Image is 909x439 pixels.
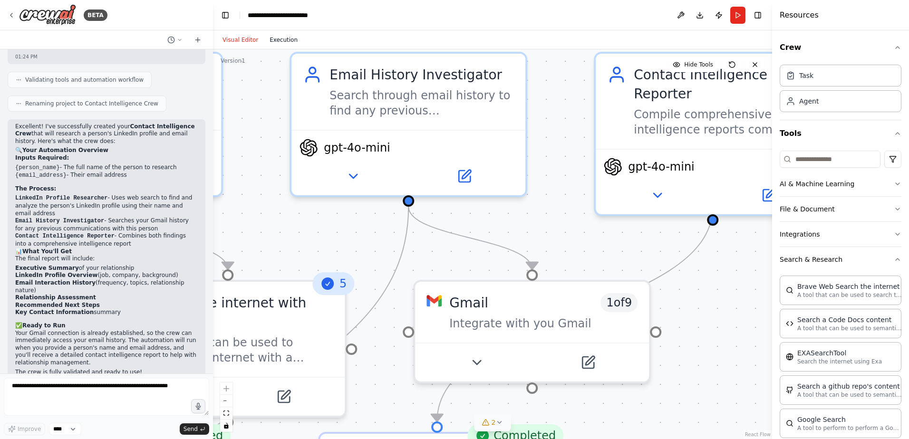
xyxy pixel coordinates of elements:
g: Edge from 8e91253b-f7fe-468d-9759-a4df3bb638f0 to d12ffaba-a0a4-40ce-94a0-1c380f88c8e5 [427,207,722,421]
img: GithubSearchTool [786,386,793,394]
button: Start a new chat [190,34,205,46]
li: - Uses web search to find and analyze the person's LinkedIn profile using their name and email ad... [15,194,198,217]
p: Search the internet using Exa [797,358,882,365]
div: Crew [780,61,901,120]
div: Search a Code Docs content [797,315,902,324]
button: File & Document [780,197,901,221]
h2: ✅ [15,322,198,330]
span: gpt-4o-mini [324,140,390,155]
h4: Resources [780,10,819,21]
li: (job, company, background) [15,272,198,279]
li: (frequency, topics, relationship nature) [15,279,198,294]
button: Visual Editor [217,34,264,46]
code: Contact Intelligence Reporter [15,233,115,239]
div: Integrate with you Gmail [449,316,638,331]
a: React Flow attribution [745,432,771,437]
span: 2 [492,418,496,427]
div: Email History Investigator [329,65,514,84]
img: CodeDocsSearchTool [786,320,793,327]
p: A tool to perform to perform a Google search with a search_query. [797,424,902,432]
button: 2 [474,414,511,431]
li: summary [15,309,198,316]
strong: The Process: [15,185,56,192]
span: Send [184,425,198,433]
button: Open in side panel [410,165,518,188]
div: Agent [799,96,819,106]
div: Email History InvestigatorSearch through email history to find any previous communications with {... [290,52,527,197]
button: Integrations [780,222,901,247]
button: zoom out [220,395,232,407]
img: SerpApiGoogleSearchTool [786,420,793,427]
img: BraveSearchTool [786,286,793,294]
p: A tool that can be used to search the internet with a search_query. [797,291,902,299]
button: Crew [780,34,901,61]
button: Open in side panel [715,184,822,207]
button: Hide left sidebar [219,9,232,22]
strong: Key Contact Information [15,309,94,315]
code: LinkedIn Profile Researcher [15,195,107,201]
h2: 📊 [15,248,198,256]
button: Hide Tools [667,57,719,72]
div: Google Search [797,415,902,424]
button: Click to speak your automation idea [191,399,205,413]
span: Number of enabled actions [601,293,638,312]
strong: Executive Summary [15,265,79,271]
p: A tool that can be used to semantic search a query from a github repo's content. This is not the ... [797,391,902,399]
li: - Combines both findings into a comprehensive intelligence report [15,232,198,248]
g: Edge from 11cafaf9-66eb-47a8-b06f-a94de9a8edf9 to 3f746e64-eab8-4234-a07f-b3ee574de932 [399,207,542,269]
img: Gmail [426,293,442,308]
button: Switch to previous chat [164,34,186,46]
button: Execution [264,34,303,46]
nav: breadcrumb [248,10,325,20]
code: {person_name} [15,164,60,171]
div: Brave Web Search the internet [797,282,902,291]
p: Your Gmail connection is already established, so the crew can immediately access your email histo... [15,330,198,367]
img: Logo [19,4,76,26]
strong: Relationship Assessment [15,294,96,301]
strong: What You'll Get [22,248,72,255]
h2: 🔍 [15,147,198,154]
img: EXASearchTool [786,353,793,361]
span: Improve [18,425,41,433]
button: toggle interactivity [220,420,232,432]
div: Task [799,71,813,80]
p: Excellent! I've successfully created your that will research a person's LinkedIn profile and emai... [15,123,198,145]
code: {email_address} [15,172,67,179]
button: Tools [780,120,901,147]
div: Compile comprehensive contact intelligence reports combining LinkedIn profile data and email inte... [634,107,818,137]
span: Hide Tools [684,61,713,68]
strong: LinkedIn Profile Overview [15,272,97,278]
div: BETA [84,10,107,21]
li: - The full name of the person to research [15,164,198,172]
p: The final report will include: [15,255,198,263]
span: 5 [339,276,347,291]
div: Gmail [449,293,488,312]
li: - Searches your Gmail history for any previous communications with this person [15,217,198,232]
div: EXASearchTool [797,348,882,358]
div: Contact Intelligence ReporterCompile comprehensive contact intelligence reports combining LinkedI... [594,52,832,216]
span: Validating tools and automation workflow [25,76,144,84]
strong: Recommended Next Steps [15,302,100,308]
li: of your relationship [15,265,198,272]
span: Renaming project to Contact Intelligence Crew [25,100,158,107]
span: gpt-4o-mini [628,159,695,174]
div: Contact Intelligence Reporter [634,65,818,103]
div: Search through email history to find any previous communications with {person_name} at {email_add... [329,88,514,118]
strong: Your Automation Overview [22,147,108,153]
strong: Ready to Run [22,322,66,329]
div: GmailGmail1of9Integrate with you Gmail [413,280,651,383]
button: Open in side panel [534,351,641,374]
div: A tool that can be used to search the internet with a search_query. Supports different search typ... [145,335,333,365]
button: Send [180,423,209,435]
button: fit view [220,407,232,420]
g: Edge from 7a1d0efd-792e-4868-9619-ed854244c4c9 to 760b3eee-e3e9-4dbc-b70a-ca95c0d910b7 [95,207,237,269]
div: Search a github repo's content [797,382,902,391]
button: Search & Research [780,247,901,272]
strong: Contact Intelligence Crew [15,123,195,137]
button: AI & Machine Learning [780,172,901,196]
p: A tool that can be used to semantic search a query from a Code Docs content. [797,324,902,332]
button: Improve [4,423,45,435]
button: Open in side panel [230,385,337,408]
code: Email History Investigator [15,218,104,224]
strong: Email Interaction History [15,279,96,286]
